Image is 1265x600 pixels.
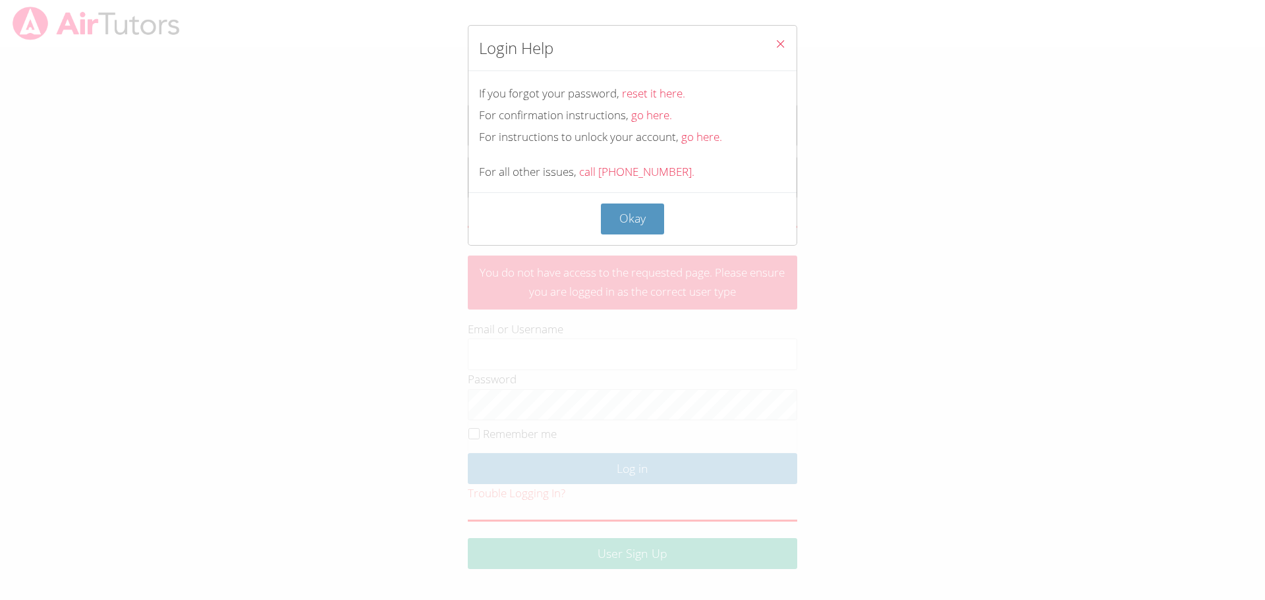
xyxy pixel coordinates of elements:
a: call [PHONE_NUMBER]. [579,164,694,179]
button: Close [764,26,797,66]
div: If you forgot your password, [479,84,786,103]
div: For confirmation instructions, [479,106,786,125]
div: For all other issues, [479,163,786,182]
h2: Login Help [479,36,553,60]
a: go here. [631,107,672,123]
a: go here. [681,129,722,144]
div: For instructions to unlock your account, [479,128,786,147]
button: Okay [601,204,664,234]
a: reset it here. [622,86,685,101]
